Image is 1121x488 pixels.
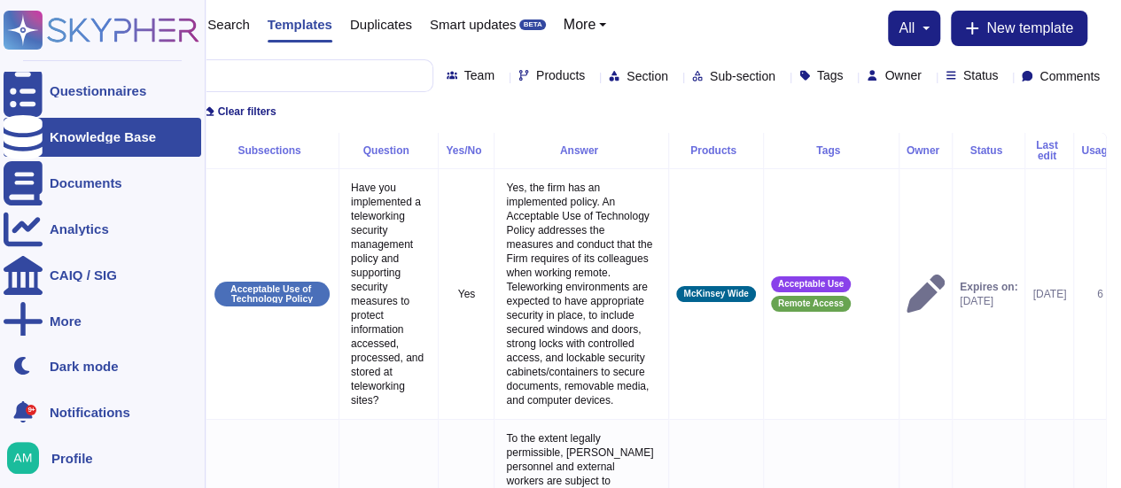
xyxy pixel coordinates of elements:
div: Tags [771,145,891,156]
span: New template [986,21,1073,35]
div: 9+ [26,405,36,415]
div: Analytics [50,222,109,236]
input: Search by keywords [70,60,432,91]
a: Documents [4,164,201,203]
span: Smart updates [430,18,517,31]
div: Usage [1081,145,1118,156]
div: 6 [1081,287,1118,301]
div: Yes/No [446,145,487,156]
a: Knowledge Base [4,118,201,157]
span: Section [627,70,668,82]
div: Documents [50,176,122,190]
span: Sub-section [710,70,775,82]
span: Status [963,69,999,81]
div: [DATE] [1032,287,1066,301]
span: Team [464,69,494,81]
div: Products [676,145,755,156]
div: Questionnaires [50,84,146,97]
div: More [50,314,82,328]
span: [DATE] [960,294,1017,308]
a: Questionnaires [4,72,201,111]
p: Acceptable Use of Technology Policy [221,284,323,303]
span: Templates [268,18,332,31]
span: Comments [1039,70,1100,82]
a: CAIQ / SIG [4,256,201,295]
div: Dark mode [50,360,119,373]
span: Remote Access [778,299,844,308]
span: all [899,21,915,35]
span: Expires on: [960,280,1017,294]
button: user [4,438,51,477]
div: BETA [519,19,545,30]
span: Owner [884,69,921,81]
span: Search [207,18,250,31]
div: Status [960,145,1017,156]
a: Analytics [4,210,201,249]
span: McKinsey Wide [683,290,748,298]
span: Tags [817,69,844,81]
span: Profile [51,452,93,465]
div: Subsections [213,145,331,156]
img: user [7,442,39,474]
span: Acceptable Use [778,280,844,289]
button: all [899,21,930,35]
span: Notifications [50,406,130,419]
button: New template [951,11,1087,46]
span: Products [536,69,585,81]
div: Answer [502,145,661,156]
div: Last edit [1032,140,1066,161]
span: More [564,18,596,32]
span: Clear filters [218,106,276,117]
p: Yes, the firm has an implemented policy. An Acceptable Use of Technology Policy addresses the mea... [502,176,661,412]
span: Duplicates [350,18,412,31]
div: CAIQ / SIG [50,268,117,282]
p: Have you implemented a teleworking security management policy and supporting security measures to... [346,176,431,412]
p: Yes [446,287,487,301]
button: More [564,18,607,32]
div: Knowledge Base [50,130,156,143]
div: Owner [907,145,945,156]
div: Question [346,145,431,156]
